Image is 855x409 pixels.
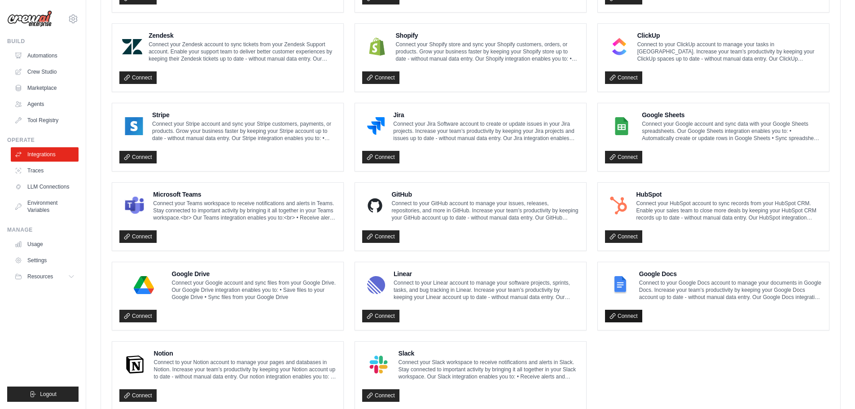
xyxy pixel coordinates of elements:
[362,230,399,243] a: Connect
[149,31,336,40] h4: Zendesk
[365,38,389,56] img: Shopify Logo
[395,41,579,62] p: Connect your Shopify store and sync your Shopify customers, orders, or products. Grow your busine...
[7,387,79,402] button: Logout
[119,230,157,243] a: Connect
[394,279,579,301] p: Connect to your Linear account to manage your software projects, sprints, tasks, and bug tracking...
[365,356,392,374] img: Slack Logo
[365,197,385,215] img: GitHub Logo
[636,190,822,199] h4: HubSpot
[153,200,336,221] p: Connect your Teams workspace to receive notifications and alerts in Teams. Stay connected to impo...
[391,200,579,221] p: Connect to your GitHub account to manage your issues, releases, repositories, and more in GitHub....
[395,31,579,40] h4: Shopify
[154,359,337,380] p: Connect to your Notion account to manage your pages and databases in Notion. Increase your team’s...
[608,276,633,294] img: Google Docs Logo
[639,279,822,301] p: Connect to your Google Docs account to manage your documents in Google Docs. Increase your team’s...
[119,151,157,163] a: Connect
[172,279,337,301] p: Connect your Google account and sync files from your Google Drive. Our Google Drive integration e...
[642,120,822,142] p: Connect your Google account and sync data with your Google Sheets spreadsheets. Our Google Sheets...
[172,269,337,278] h4: Google Drive
[11,147,79,162] a: Integrations
[11,269,79,284] button: Resources
[27,273,53,280] span: Resources
[11,48,79,63] a: Automations
[391,190,579,199] h4: GitHub
[122,38,142,56] img: Zendesk Logo
[362,310,399,322] a: Connect
[7,10,52,27] img: Logo
[11,97,79,111] a: Agents
[119,71,157,84] a: Connect
[7,38,79,45] div: Build
[605,71,642,84] a: Connect
[154,349,337,358] h4: Notion
[152,120,336,142] p: Connect your Stripe account and sync your Stripe customers, payments, or products. Grow your busi...
[605,310,642,322] a: Connect
[149,41,336,62] p: Connect your Zendesk account to sync tickets from your Zendesk Support account. Enable your suppo...
[122,356,148,374] img: Notion Logo
[362,389,399,402] a: Connect
[11,113,79,128] a: Tool Registry
[11,237,79,251] a: Usage
[11,65,79,79] a: Crew Studio
[637,31,822,40] h4: ClickUp
[11,253,79,268] a: Settings
[11,163,79,178] a: Traces
[608,38,631,56] img: ClickUp Logo
[153,190,336,199] h4: Microsoft Teams
[365,276,387,294] img: Linear Logo
[393,110,579,119] h4: Jira
[362,151,399,163] a: Connect
[119,310,157,322] a: Connect
[7,226,79,233] div: Manage
[119,389,157,402] a: Connect
[11,81,79,95] a: Marketplace
[636,200,822,221] p: Connect your HubSpot account to sync records from your HubSpot CRM. Enable your sales team to clo...
[393,120,579,142] p: Connect your Jira Software account to create or update issues in your Jira projects. Increase you...
[399,349,579,358] h4: Slack
[605,151,642,163] a: Connect
[394,269,579,278] h4: Linear
[608,117,636,135] img: Google Sheets Logo
[122,197,147,215] img: Microsoft Teams Logo
[642,110,822,119] h4: Google Sheets
[605,230,642,243] a: Connect
[639,269,822,278] h4: Google Docs
[608,197,630,215] img: HubSpot Logo
[362,71,399,84] a: Connect
[399,359,579,380] p: Connect your Slack workspace to receive notifications and alerts in Slack. Stay connected to impo...
[637,41,822,62] p: Connect to your ClickUp account to manage your tasks in [GEOGRAPHIC_DATA]. Increase your team’s p...
[11,196,79,217] a: Environment Variables
[365,117,387,135] img: Jira Logo
[122,276,166,294] img: Google Drive Logo
[11,180,79,194] a: LLM Connections
[7,136,79,144] div: Operate
[152,110,336,119] h4: Stripe
[122,117,146,135] img: Stripe Logo
[40,391,57,398] span: Logout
